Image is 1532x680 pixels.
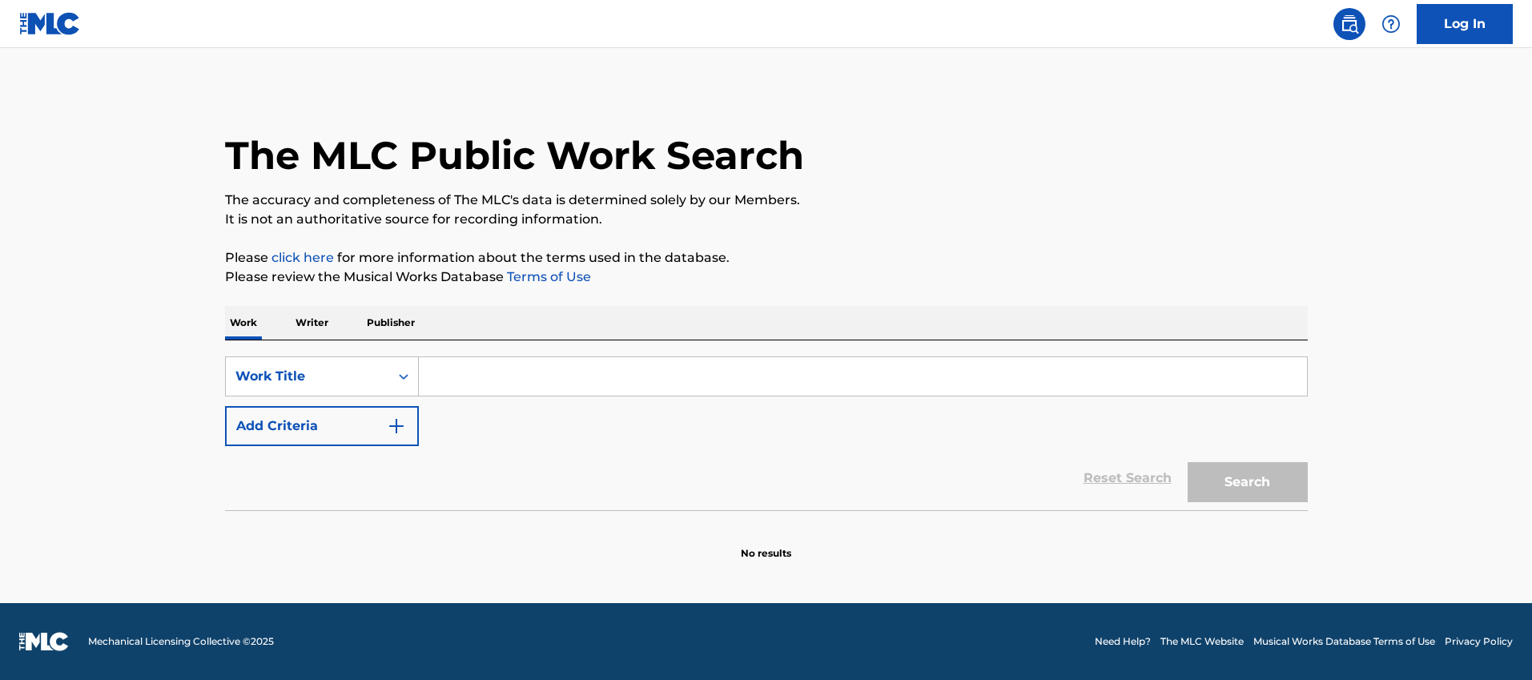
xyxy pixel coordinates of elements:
p: Please review the Musical Works Database [225,268,1308,287]
p: Work [225,306,262,340]
p: The accuracy and completeness of The MLC's data is determined solely by our Members. [225,191,1308,210]
p: No results [741,527,791,561]
img: MLC Logo [19,12,81,35]
p: Please for more information about the terms used in the database. [225,248,1308,268]
img: logo [19,632,69,651]
a: Musical Works Database Terms of Use [1253,634,1435,649]
a: Log In [1417,4,1513,44]
a: The MLC Website [1160,634,1244,649]
img: help [1381,14,1401,34]
span: Mechanical Licensing Collective © 2025 [88,634,274,649]
div: Work Title [235,367,380,386]
a: Terms of Use [504,269,591,284]
div: Help [1375,8,1407,40]
form: Search Form [225,356,1308,510]
p: Writer [291,306,333,340]
img: search [1340,14,1359,34]
button: Add Criteria [225,406,419,446]
h1: The MLC Public Work Search [225,131,804,179]
a: Privacy Policy [1445,634,1513,649]
iframe: Chat Widget [1452,603,1532,680]
p: Publisher [362,306,420,340]
a: Need Help? [1095,634,1151,649]
p: It is not an authoritative source for recording information. [225,210,1308,229]
img: 9d2ae6d4665cec9f34b9.svg [387,416,406,436]
a: click here [271,250,334,265]
a: Public Search [1333,8,1365,40]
